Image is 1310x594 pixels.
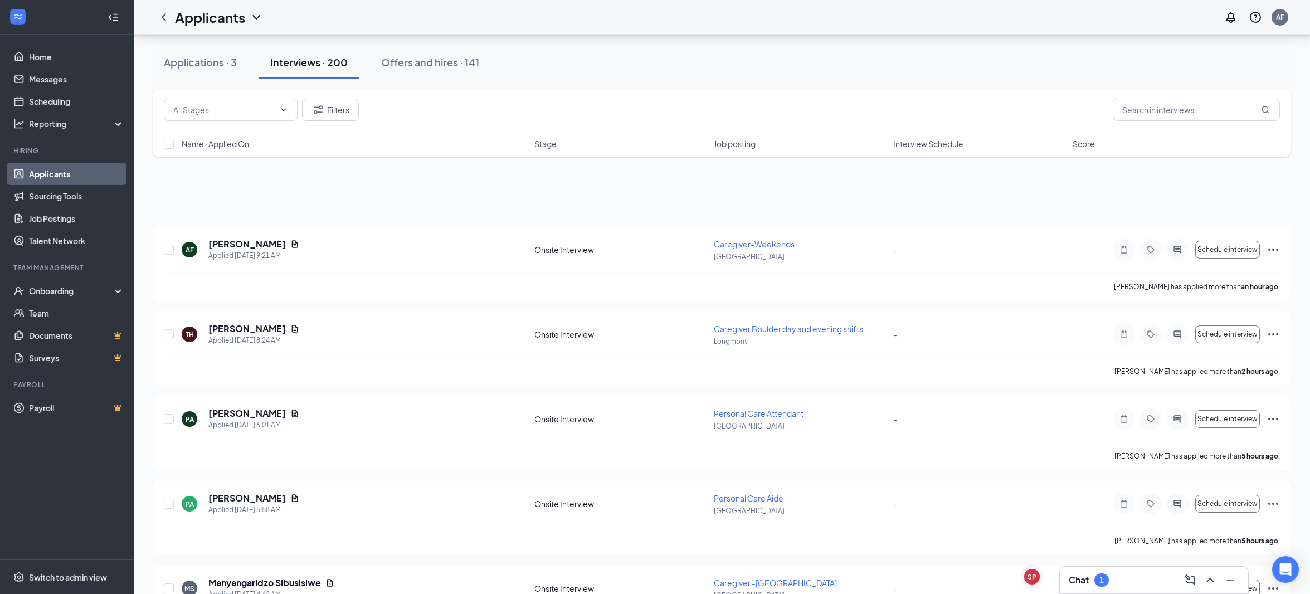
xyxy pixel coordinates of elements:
[1267,497,1280,510] svg: Ellipses
[186,499,194,509] div: PA
[1117,330,1131,339] svg: Note
[1201,571,1219,589] button: ChevronUp
[1144,330,1157,339] svg: Tag
[208,577,321,589] h5: Manyangaridzo Sibusisiwe
[186,245,194,255] div: AF
[1117,245,1131,254] svg: Note
[893,583,897,593] span: -
[13,380,122,389] div: Payroll
[290,409,299,418] svg: Document
[1114,282,1280,291] p: [PERSON_NAME] has applied more than .
[325,578,334,587] svg: Document
[290,324,299,333] svg: Document
[1241,283,1278,291] b: an hour ago
[29,347,124,369] a: SurveysCrown
[208,492,286,504] h5: [PERSON_NAME]
[1114,451,1280,461] p: [PERSON_NAME] has applied more than .
[1197,500,1258,508] span: Schedule interview
[1184,573,1197,587] svg: ComposeMessage
[311,103,325,116] svg: Filter
[714,324,863,334] span: Caregiver Boulder day and evening shifts
[182,138,249,149] span: Name · Applied On
[1276,12,1284,22] div: AF
[13,285,25,296] svg: UserCheck
[1113,99,1280,121] input: Search in interviews
[1197,415,1258,423] span: Schedule interview
[13,118,25,129] svg: Analysis
[1224,573,1237,587] svg: Minimize
[1272,556,1299,583] div: Open Intercom Messenger
[1027,572,1036,582] div: SP
[1171,330,1184,339] svg: ActiveChat
[29,302,124,324] a: Team
[1171,415,1184,423] svg: ActiveChat
[290,494,299,503] svg: Document
[1114,536,1280,546] p: [PERSON_NAME] has applied more than .
[29,324,124,347] a: DocumentsCrown
[1195,241,1260,259] button: Schedule interview
[1195,325,1260,343] button: Schedule interview
[534,138,557,149] span: Stage
[1144,245,1157,254] svg: Tag
[1197,330,1258,338] span: Schedule interview
[157,11,171,24] svg: ChevronLeft
[1221,571,1239,589] button: Minimize
[29,572,107,583] div: Switch to admin view
[29,230,124,252] a: Talent Network
[714,138,756,149] span: Job posting
[208,250,299,261] div: Applied [DATE] 9:21 AM
[208,407,286,420] h5: [PERSON_NAME]
[1197,246,1258,254] span: Schedule interview
[1204,573,1217,587] svg: ChevronUp
[29,285,115,296] div: Onboarding
[1117,499,1131,508] svg: Note
[1144,499,1157,508] svg: Tag
[29,163,124,185] a: Applicants
[1195,495,1260,513] button: Schedule interview
[893,414,897,424] span: -
[1241,452,1278,460] b: 5 hours ago
[173,104,275,116] input: All Stages
[279,105,288,114] svg: ChevronDown
[1195,410,1260,428] button: Schedule interview
[1171,245,1184,254] svg: ActiveChat
[208,335,299,346] div: Applied [DATE] 8:24 AM
[29,397,124,419] a: PayrollCrown
[13,263,122,272] div: Team Management
[1099,576,1104,585] div: 1
[184,584,194,593] div: MS
[1171,499,1184,508] svg: ActiveChat
[1267,412,1280,426] svg: Ellipses
[29,207,124,230] a: Job Postings
[534,498,707,509] div: Onsite Interview
[29,90,124,113] a: Scheduling
[250,11,263,24] svg: ChevronDown
[302,99,359,121] button: Filter Filters
[534,413,707,425] div: Onsite Interview
[208,323,286,335] h5: [PERSON_NAME]
[714,252,887,261] p: [GEOGRAPHIC_DATA]
[534,329,707,340] div: Onsite Interview
[381,55,479,69] div: Offers and hires · 141
[208,238,286,250] h5: [PERSON_NAME]
[12,11,23,22] svg: WorkstreamLogo
[1069,574,1089,586] h3: Chat
[893,245,897,255] span: -
[534,583,707,594] div: Onsite Interview
[714,421,887,431] p: [GEOGRAPHIC_DATA]
[186,330,194,339] div: TH
[13,572,25,583] svg: Settings
[1224,11,1238,24] svg: Notifications
[714,337,887,346] p: Longmont
[534,244,707,255] div: Onsite Interview
[1249,11,1262,24] svg: QuestionInfo
[208,504,299,515] div: Applied [DATE] 5:58 AM
[164,55,237,69] div: Applications · 3
[29,68,124,90] a: Messages
[29,46,124,68] a: Home
[714,493,783,503] span: Personal Care Aide
[714,408,803,418] span: Personal Care Attendant
[1073,138,1095,149] span: Score
[29,185,124,207] a: Sourcing Tools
